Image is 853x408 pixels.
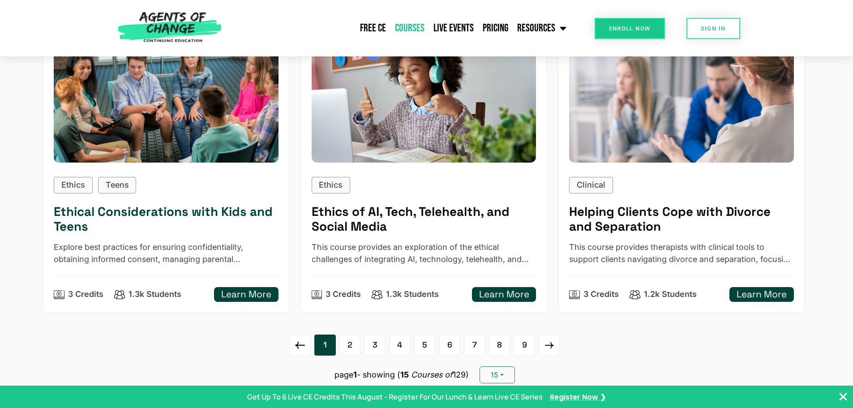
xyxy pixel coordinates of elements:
a: 2 [339,335,361,356]
a: 9 [514,335,535,356]
p: This course provides an exploration of the ethical challenges of integrating AI, technology, tele... [312,241,536,266]
a: 1 [314,335,336,356]
p: Get Up To 6 Live CE Credits This August - Register For Our Lunch & Learn Live CE Series [247,391,543,402]
a: Enroll Now [595,18,665,39]
b: 15 [400,370,409,379]
p: Clinical [577,179,605,191]
h5: Learn More [221,289,271,300]
a: 6 [439,335,460,356]
p: 1.3k Students [129,288,181,301]
span: SIGN IN [701,26,726,31]
a: SIGN IN [686,18,740,39]
button: Close Banner [838,391,849,402]
a: Ethical Considerations with Kids and Teens (3 Ethics CE Credit)EthicsTeens Ethical Considerations... [43,27,289,313]
a: 3 [364,335,386,356]
img: Ethical Considerations with Kids and Teens (3 Ethics CE Credit) [43,32,290,169]
a: 5 [414,335,436,356]
p: Ethics [61,179,85,191]
p: Teens [106,179,129,191]
a: Live Events [429,17,478,39]
img: Ethics of AI, Tech, Telehealth, and Social Media (3 Ethics CE Credit) [312,39,536,163]
button: 15 [480,366,515,383]
h5: Helping Clients Cope with Divorce and Separation [569,204,794,234]
a: 8 [489,335,510,356]
a: Pricing [478,17,513,39]
a: Ethics of AI, Tech, Telehealth, and Social Media (3 Ethics CE Credit)Ethics Ethics of AI, Tech, T... [300,27,547,313]
h5: Ethical Considerations with Kids and Teens [54,204,279,234]
nav: Menu [226,17,571,39]
a: 7 [464,335,485,356]
i: Courses of [411,370,453,379]
h5: Ethics of AI, Tech, Telehealth, and Social Media [312,204,536,234]
b: 1 [353,370,357,379]
p: Ethics [319,179,343,191]
a: Register Now ❯ [550,391,606,403]
p: 1.3k Students [386,288,439,301]
a: Resources [513,17,571,39]
a: Free CE [356,17,390,39]
div: Ethical Considerations with Kids and Teens (3 Ethics CE Credit) [54,39,279,163]
p: This course provides therapists with clinical tools to support clients navigating divorce and sep... [569,241,794,266]
h5: Learn More [479,289,529,300]
a: Helping Clients Cope with Divorce and Separation (3 General CE Credit)Clinical Helping Clients Co... [558,27,805,313]
p: Explore best practices for ensuring confidentiality, obtaining informed consent, managing parenta... [54,241,279,266]
h5: Learn More [737,289,787,300]
img: Helping Clients Cope with Divorce and Separation (3 General CE Credit) [569,39,794,163]
a: 4 [389,335,411,356]
p: 1.2k Students [644,288,697,301]
p: 3 Credits [68,288,103,301]
p: 3 Credits [583,288,619,301]
p: 3 Credits [326,288,361,301]
p: page - showing ( 129) [334,369,469,381]
span: Enroll Now [609,26,651,31]
a: Courses [390,17,429,39]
